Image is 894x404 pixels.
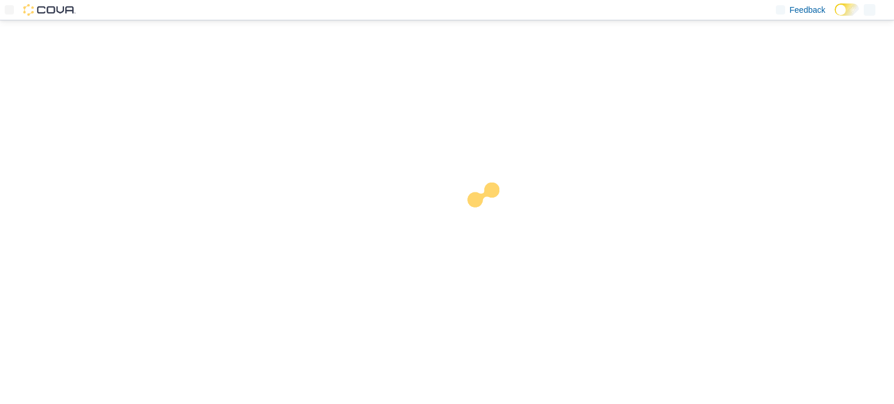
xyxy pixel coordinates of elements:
img: Cova [23,4,76,16]
input: Dark Mode [835,3,859,16]
img: cova-loader [447,174,534,261]
span: Feedback [790,4,825,16]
